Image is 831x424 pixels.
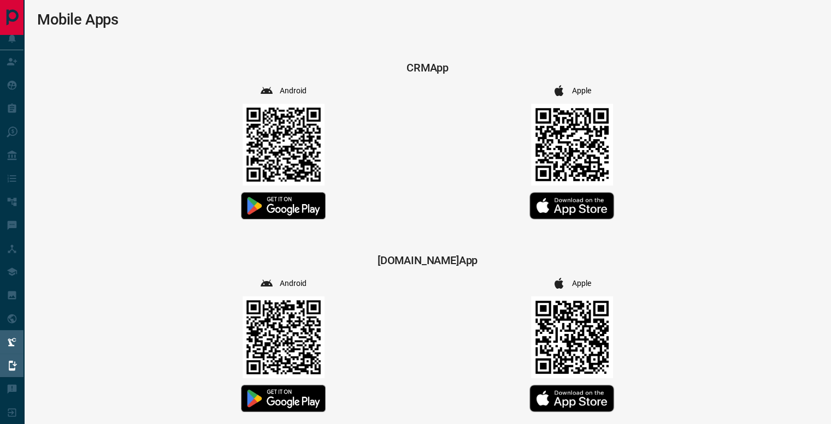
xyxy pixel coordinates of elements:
[529,192,614,219] img: download app on iOS
[280,85,307,97] p: Android
[531,104,613,186] img: QR Code for Apple
[241,192,326,219] img: download app on google play
[243,104,325,186] img: QR Code for Android
[529,385,614,412] img: download app on iOS
[531,296,613,378] img: QR Code for Apple
[241,385,326,412] img: download app on google play
[243,296,325,378] img: QR Code for Android
[378,254,478,267] h2: [DOMAIN_NAME] App
[406,61,449,74] h2: CRM App
[280,278,307,289] p: Android
[37,11,818,28] h1: Mobile Apps
[572,85,592,97] p: Apple
[572,278,592,289] p: Apple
